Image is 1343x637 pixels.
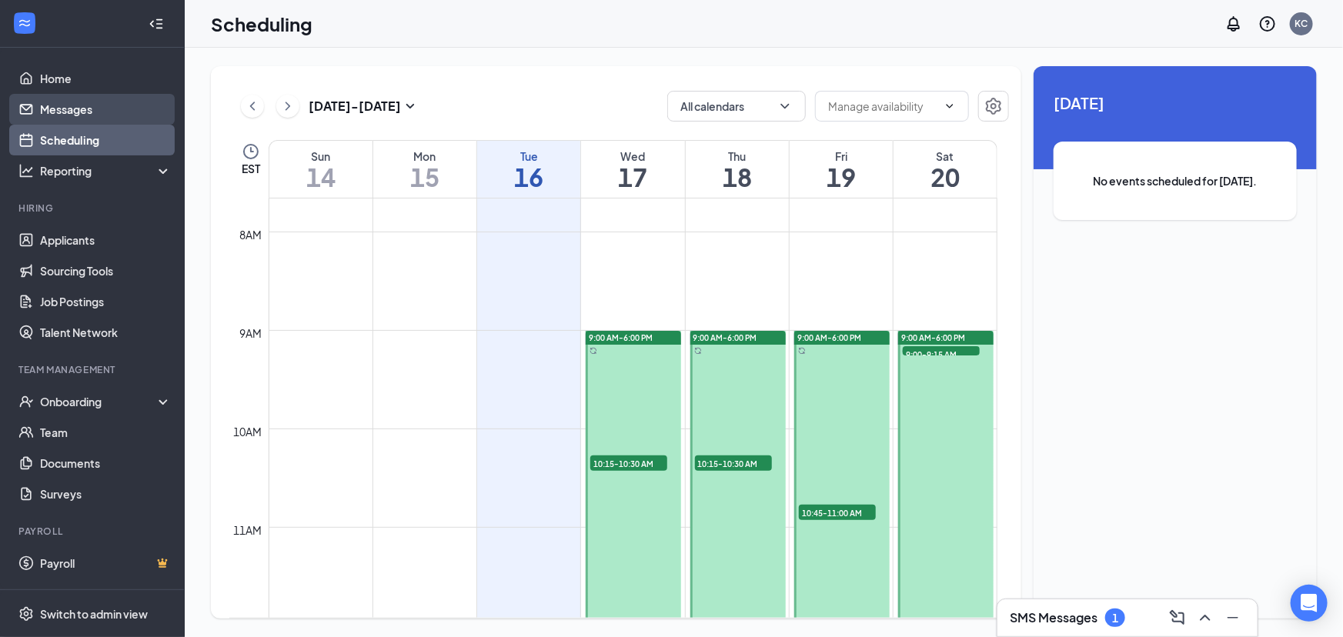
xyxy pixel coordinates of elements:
[276,95,299,118] button: ChevronRight
[237,226,266,243] div: 8am
[695,455,772,471] span: 10:15-10:30 AM
[40,394,159,409] div: Onboarding
[242,142,260,161] svg: Clock
[790,148,893,164] div: Fri
[1193,605,1218,630] button: ChevronUp
[245,97,260,115] svg: ChevronLeft
[401,97,419,115] svg: SmallChevronDown
[40,417,172,448] a: Team
[40,548,172,579] a: PayrollCrown
[40,255,172,286] a: Sourcing Tools
[589,332,653,343] span: 9:00 AM-6:00 PM
[777,98,793,114] svg: ChevronDown
[373,141,476,198] a: September 15, 2025
[901,332,965,343] span: 9:00 AM-6:00 PM
[1168,609,1187,627] svg: ComposeMessage
[797,332,861,343] span: 9:00 AM-6:00 PM
[984,97,1003,115] svg: Settings
[242,161,260,176] span: EST
[1295,17,1308,30] div: KC
[590,347,597,355] svg: Sync
[18,202,169,215] div: Hiring
[18,394,34,409] svg: UserCheck
[1224,15,1243,33] svg: Notifications
[40,63,172,94] a: Home
[790,164,893,190] h1: 19
[798,347,806,355] svg: Sync
[477,141,580,198] a: September 16, 2025
[581,164,684,190] h1: 17
[373,148,476,164] div: Mon
[693,332,757,343] span: 9:00 AM-6:00 PM
[477,148,580,164] div: Tue
[18,606,34,622] svg: Settings
[1084,172,1266,189] span: No events scheduled for [DATE].
[18,163,34,178] svg: Analysis
[978,91,1009,122] button: Settings
[231,423,266,440] div: 10am
[241,95,264,118] button: ChevronLeft
[309,98,401,115] h3: [DATE] - [DATE]
[40,125,172,155] a: Scheduling
[40,479,172,509] a: Surveys
[237,325,266,342] div: 9am
[1196,609,1214,627] svg: ChevronUp
[686,148,789,164] div: Thu
[1112,612,1118,625] div: 1
[18,363,169,376] div: Team Management
[40,606,148,622] div: Switch to admin view
[903,346,980,362] span: 9:00-9:15 AM
[269,164,372,190] h1: 14
[17,15,32,31] svg: WorkstreamLogo
[790,141,893,198] a: September 19, 2025
[280,97,296,115] svg: ChevronRight
[590,455,667,471] span: 10:15-10:30 AM
[1224,609,1242,627] svg: Minimize
[18,525,169,538] div: Payroll
[828,98,937,115] input: Manage availability
[1291,585,1328,622] div: Open Intercom Messenger
[799,505,876,520] span: 10:45-11:00 AM
[40,225,172,255] a: Applicants
[477,164,580,190] h1: 16
[686,164,789,190] h1: 18
[894,141,997,198] a: September 20, 2025
[269,148,372,164] div: Sun
[894,148,997,164] div: Sat
[686,141,789,198] a: September 18, 2025
[373,164,476,190] h1: 15
[269,141,372,198] a: September 14, 2025
[40,448,172,479] a: Documents
[1258,15,1277,33] svg: QuestionInfo
[211,11,312,37] h1: Scheduling
[1221,605,1245,630] button: Minimize
[1010,609,1097,626] h3: SMS Messages
[40,163,172,178] div: Reporting
[694,347,702,355] svg: Sync
[944,100,956,112] svg: ChevronDown
[1165,605,1190,630] button: ComposeMessage
[149,16,164,32] svg: Collapse
[1054,91,1297,115] span: [DATE]
[581,141,684,198] a: September 17, 2025
[40,317,172,348] a: Talent Network
[231,522,266,539] div: 11am
[894,164,997,190] h1: 20
[40,94,172,125] a: Messages
[581,148,684,164] div: Wed
[667,91,806,122] button: All calendarsChevronDown
[40,286,172,317] a: Job Postings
